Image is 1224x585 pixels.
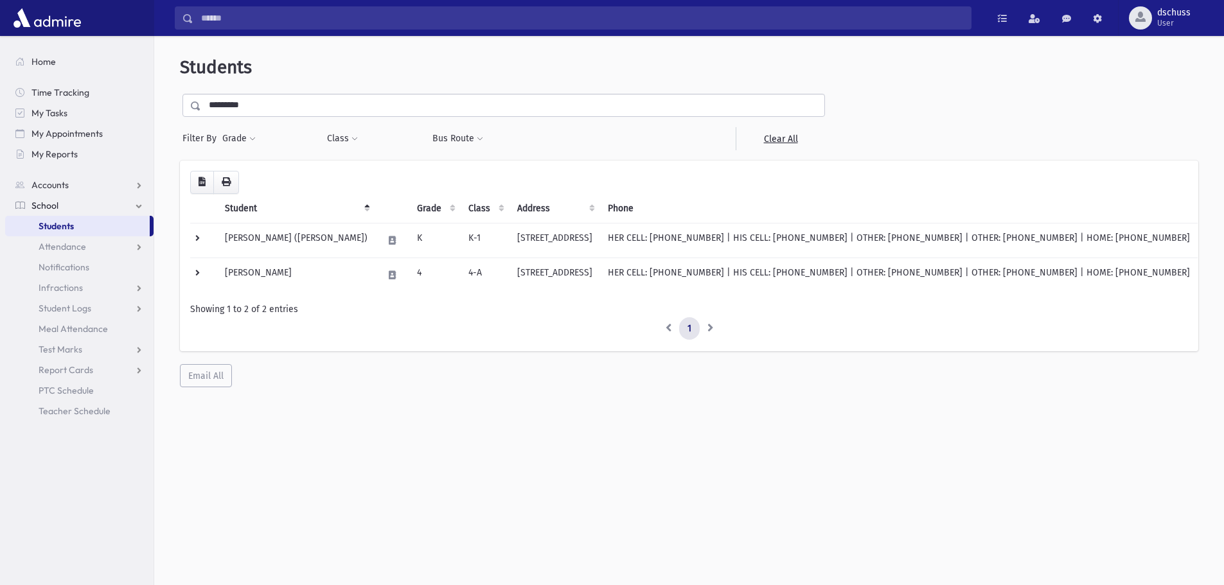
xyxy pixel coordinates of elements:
a: School [5,195,154,216]
button: Grade [222,127,256,150]
img: AdmirePro [10,5,84,31]
span: Attendance [39,241,86,252]
a: Time Tracking [5,82,154,103]
td: [PERSON_NAME] ([PERSON_NAME]) [217,223,375,258]
span: My Tasks [31,107,67,119]
a: Home [5,51,154,72]
button: CSV [190,171,214,194]
th: Address: activate to sort column ascending [510,194,600,223]
td: [PERSON_NAME] [217,258,375,292]
a: Meal Attendance [5,319,154,339]
span: Accounts [31,179,69,191]
th: Student: activate to sort column descending [217,194,375,223]
span: Infractions [39,282,83,293]
button: Bus Route [432,127,484,150]
button: Class [326,127,359,150]
a: My Reports [5,144,154,164]
span: Students [39,220,74,232]
input: Search [193,6,971,30]
th: Phone [600,194,1198,223]
a: My Appointments [5,123,154,144]
td: 4-A [461,258,510,292]
button: Email All [180,364,232,387]
a: Students [5,216,150,236]
span: dschuss [1157,8,1191,18]
td: [STREET_ADDRESS] [510,223,600,258]
a: Teacher Schedule [5,401,154,421]
td: K [409,223,461,258]
span: Time Tracking [31,87,89,98]
span: Notifications [39,261,89,273]
span: My Appointments [31,128,103,139]
span: User [1157,18,1191,28]
span: Home [31,56,56,67]
a: My Tasks [5,103,154,123]
td: HER CELL: [PHONE_NUMBER] | HIS CELL: [PHONE_NUMBER] | OTHER: [PHONE_NUMBER] | OTHER: [PHONE_NUMBE... [600,258,1198,292]
a: Attendance [5,236,154,257]
span: My Reports [31,148,78,160]
td: [STREET_ADDRESS] [510,258,600,292]
span: Filter By [182,132,222,145]
a: Notifications [5,257,154,277]
th: Class: activate to sort column ascending [461,194,510,223]
span: School [31,200,58,211]
span: Meal Attendance [39,323,108,335]
td: HER CELL: [PHONE_NUMBER] | HIS CELL: [PHONE_NUMBER] | OTHER: [PHONE_NUMBER] | OTHER: [PHONE_NUMBE... [600,223,1198,258]
td: 4 [409,258,461,292]
a: PTC Schedule [5,380,154,401]
span: Report Cards [39,364,93,376]
td: K-1 [461,223,510,258]
a: Report Cards [5,360,154,380]
span: Teacher Schedule [39,405,111,417]
span: Student Logs [39,302,91,314]
a: Clear All [736,127,825,150]
div: Showing 1 to 2 of 2 entries [190,302,1188,316]
a: Infractions [5,277,154,298]
a: 1 [679,317,700,340]
a: Accounts [5,175,154,195]
span: Test Marks [39,344,82,355]
a: Test Marks [5,339,154,360]
span: Students [180,57,252,78]
a: Student Logs [5,298,154,319]
th: Grade: activate to sort column ascending [409,194,461,223]
button: Print [213,171,239,194]
span: PTC Schedule [39,385,94,396]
